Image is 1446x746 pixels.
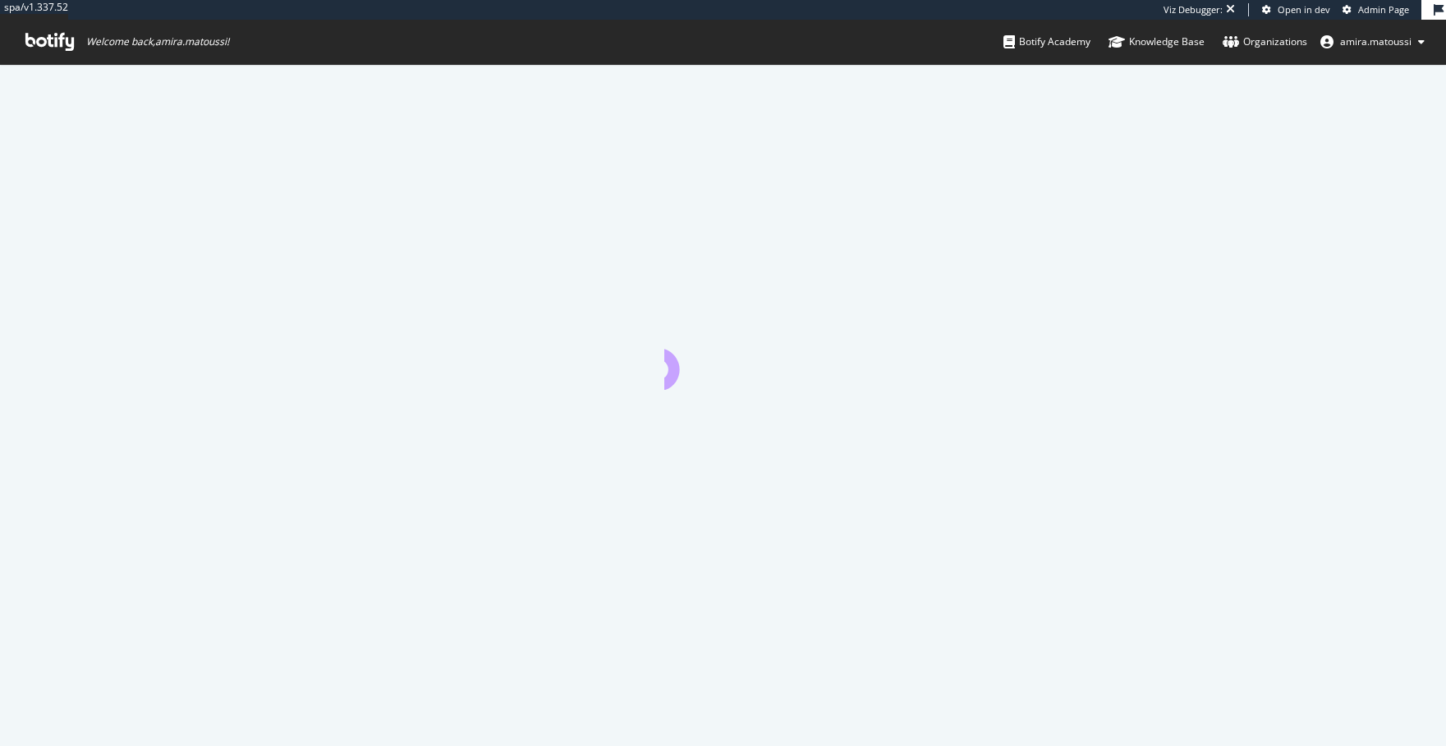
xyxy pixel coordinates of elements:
[1340,34,1412,48] span: amira.matoussi
[1109,34,1205,50] div: Knowledge Base
[1223,20,1307,64] a: Organizations
[1003,20,1090,64] a: Botify Academy
[1358,3,1409,16] span: Admin Page
[1164,3,1223,16] div: Viz Debugger:
[86,35,229,48] span: Welcome back, amira.matoussi !
[1343,3,1409,16] a: Admin Page
[1278,3,1330,16] span: Open in dev
[1223,34,1307,50] div: Organizations
[1003,34,1090,50] div: Botify Academy
[1262,3,1330,16] a: Open in dev
[1109,20,1205,64] a: Knowledge Base
[1307,29,1438,55] button: amira.matoussi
